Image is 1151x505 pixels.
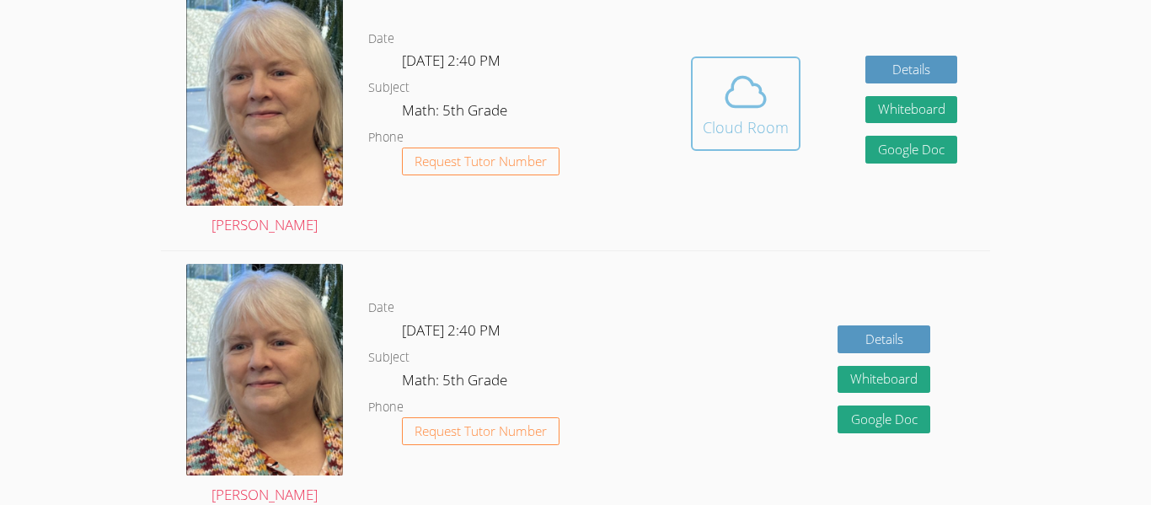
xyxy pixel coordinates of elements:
img: Screen%20Shot%202022-10-08%20at%202.27.06%20PM.png [186,264,343,475]
span: [DATE] 2:40 PM [402,320,501,340]
div: Cloud Room [703,116,789,139]
span: Request Tutor Number [415,425,547,438]
button: Cloud Room [691,56,800,151]
dd: Math: 5th Grade [402,368,511,397]
span: Request Tutor Number [415,155,547,168]
button: Request Tutor Number [402,417,559,445]
button: Whiteboard [865,96,958,124]
dt: Date [368,29,394,50]
a: Details [865,56,958,83]
dt: Subject [368,347,410,368]
span: [DATE] 2:40 PM [402,51,501,70]
a: Google Doc [865,136,958,164]
dt: Subject [368,78,410,99]
button: Request Tutor Number [402,148,559,175]
button: Whiteboard [838,366,930,394]
a: Google Doc [838,406,930,433]
dt: Date [368,298,394,319]
dt: Phone [368,127,404,148]
a: Details [838,325,930,353]
dd: Math: 5th Grade [402,99,511,127]
dt: Phone [368,397,404,418]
